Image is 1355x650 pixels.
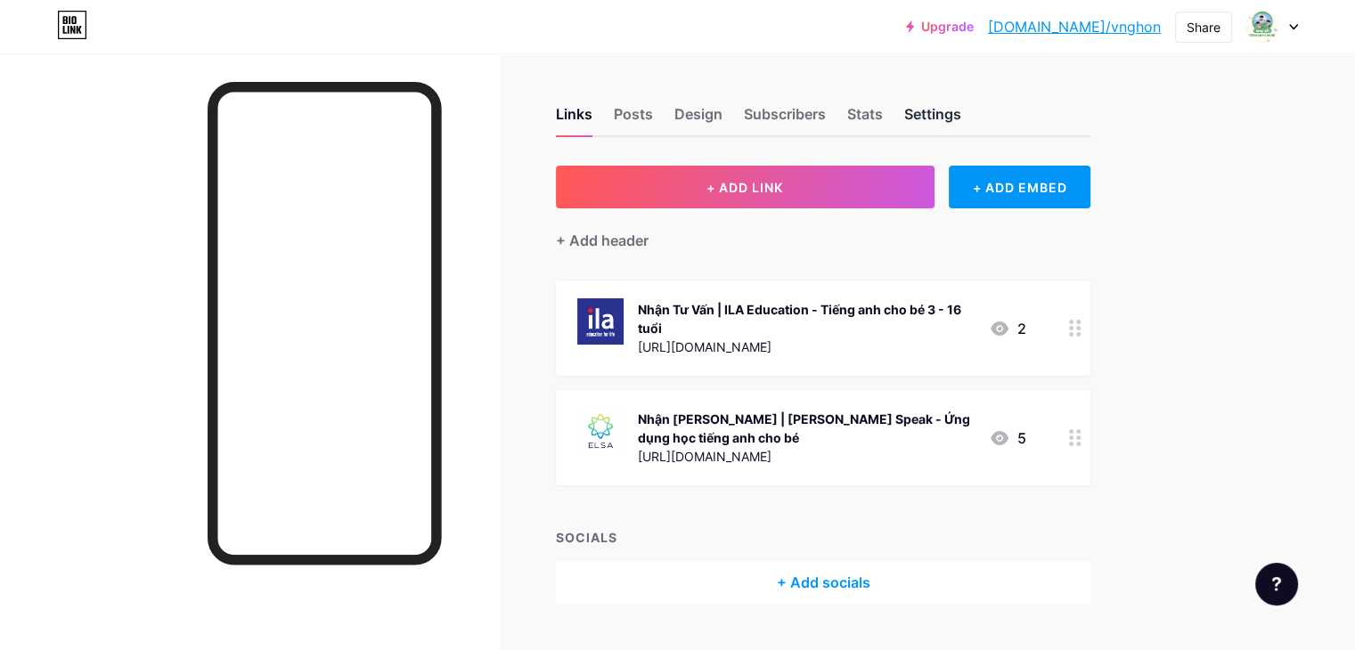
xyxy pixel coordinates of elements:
div: Stats [847,103,883,135]
div: Nhận Tư Vấn | ILA Education - Tiếng anh cho bé 3 - 16 tuổi [638,300,975,337]
a: [DOMAIN_NAME]/vnghon [988,16,1161,37]
div: 5 [989,427,1026,449]
div: Share [1187,18,1220,37]
div: Subscribers [744,103,826,135]
a: Upgrade [906,20,974,34]
div: + Add header [556,230,649,251]
button: + ADD LINK [556,166,935,208]
span: + ADD LINK [706,180,783,195]
div: Settings [904,103,961,135]
div: Nhận [PERSON_NAME] | [PERSON_NAME] Speak - Ứng dụng học tiếng anh cho bé [638,410,975,447]
img: Vũ Đặng Hoàn [1245,10,1279,44]
div: SOCIALS [556,528,1090,547]
div: Links [556,103,592,135]
div: Design [674,103,722,135]
img: Nhận Tư Vấn | ILA Education - Tiếng anh cho bé 3 - 16 tuổi [577,298,624,345]
div: [URL][DOMAIN_NAME] [638,337,975,356]
div: + ADD EMBED [949,166,1090,208]
div: + Add socials [556,561,1090,604]
div: [URL][DOMAIN_NAME] [638,447,975,466]
img: Nhận Tư Vấn | ELSA Speak - Ứng dụng học tiếng anh cho bé [577,408,624,454]
div: Posts [614,103,653,135]
div: 2 [989,318,1026,339]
